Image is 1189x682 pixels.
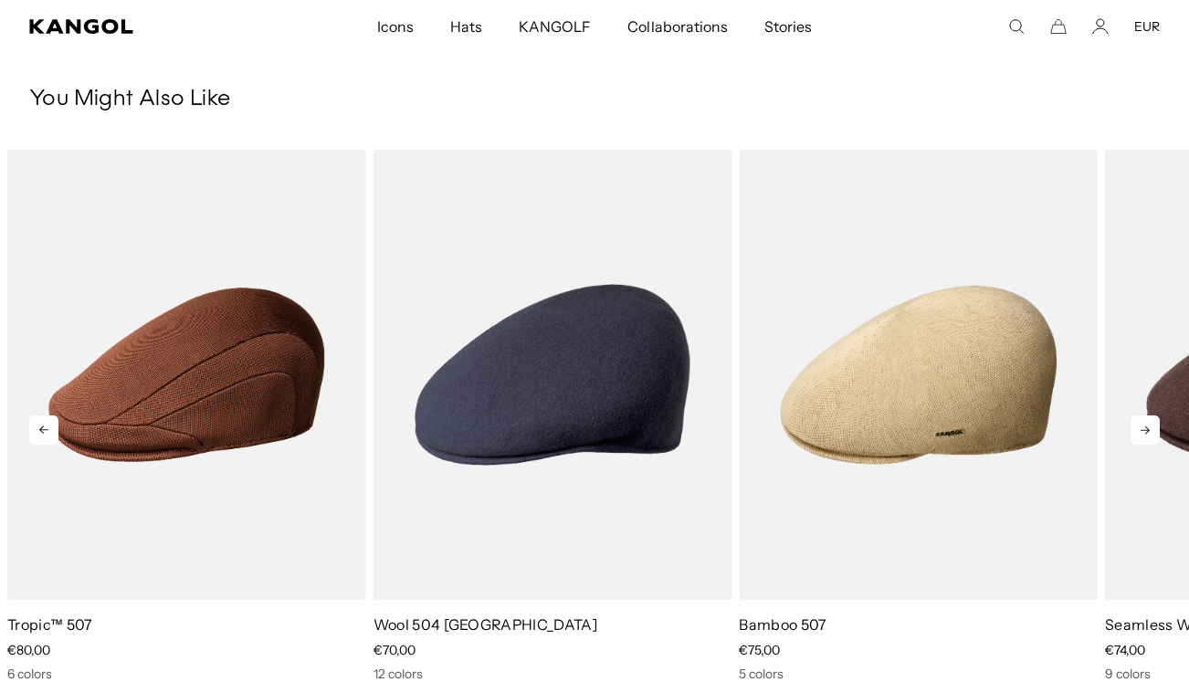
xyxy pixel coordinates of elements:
summary: Search here [1008,18,1025,35]
div: 5 of 5 [731,150,1098,682]
div: 5 colors [739,666,1098,682]
span: €70,00 [374,642,416,658]
button: Cart [1050,18,1067,35]
a: Wool 504 [GEOGRAPHIC_DATA] [374,615,597,634]
a: Tropic™ 507 [7,615,93,634]
div: 6 colors [7,666,366,682]
img: Wool 504 USA [374,150,732,600]
span: €74,00 [1105,642,1145,658]
img: Tropic™ 507 [7,150,366,600]
h3: You Might Also Like [29,86,1160,113]
span: €80,00 [7,642,50,658]
div: 12 colors [374,666,732,682]
button: EUR [1134,18,1160,35]
a: Account [1092,18,1109,35]
a: Bamboo 507 [739,615,826,634]
div: 4 of 5 [366,150,732,682]
a: Kangol [29,19,249,34]
span: €75,00 [739,642,780,658]
img: Bamboo 507 [739,150,1098,600]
